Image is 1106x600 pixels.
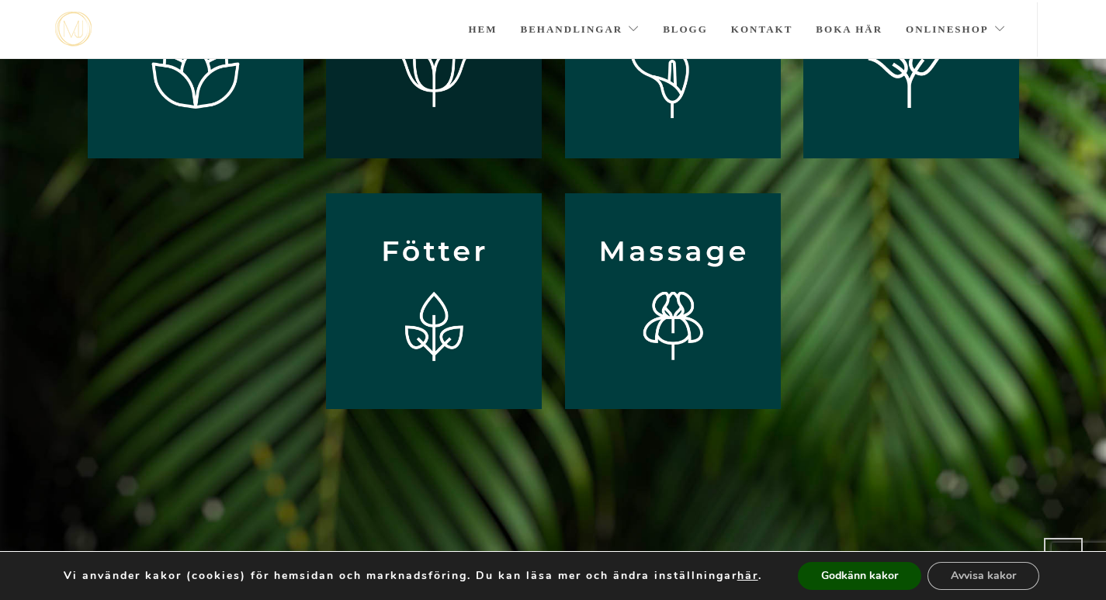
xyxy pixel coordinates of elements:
button: Godkänn kakor [798,562,921,590]
p: Vi använder kakor (cookies) för hemsidan och marknadsföring. Du kan läsa mer och ändra inställnin... [64,569,762,583]
button: här [737,569,758,583]
a: mjstudio mjstudio mjstudio [55,12,92,47]
button: Avvisa kakor [927,562,1039,590]
a: Boka här [816,2,882,57]
a: Onlineshop [906,2,1006,57]
img: mjstudio [55,12,92,47]
a: Kontakt [731,2,793,57]
a: Behandlingar [521,2,640,57]
a: Hem [468,2,497,57]
a: Blogg [663,2,708,57]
